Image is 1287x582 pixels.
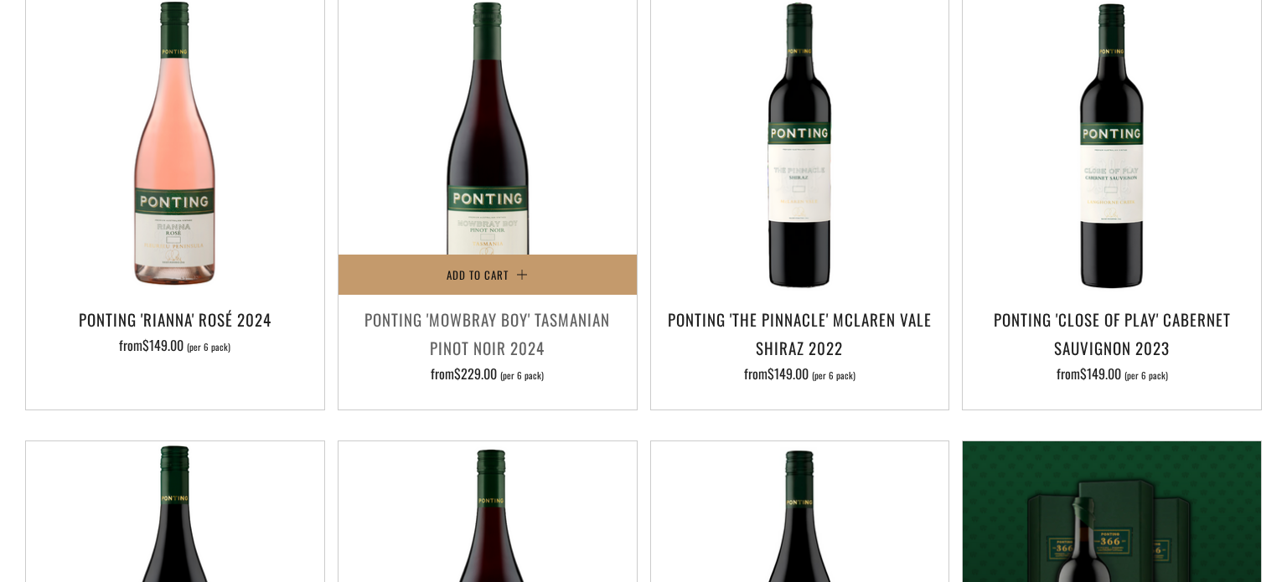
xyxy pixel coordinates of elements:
a: Ponting 'Close of Play' Cabernet Sauvignon 2023 from$149.00 (per 6 pack) [963,305,1261,389]
span: (per 6 pack) [500,371,544,380]
span: (per 6 pack) [1124,371,1168,380]
span: from [744,363,855,384]
h3: Ponting 'Close of Play' Cabernet Sauvignon 2023 [971,305,1253,362]
span: from [431,363,544,384]
a: Ponting 'The Pinnacle' McLaren Vale Shiraz 2022 from$149.00 (per 6 pack) [651,305,949,389]
button: Add to Cart [339,255,637,295]
h3: Ponting 'Mowbray Boy' Tasmanian Pinot Noir 2024 [347,305,628,362]
span: (per 6 pack) [187,343,230,352]
h3: Ponting 'Rianna' Rosé 2024 [34,305,316,333]
span: Add to Cart [447,266,509,283]
span: $149.00 [1080,363,1121,384]
h3: Ponting 'The Pinnacle' McLaren Vale Shiraz 2022 [659,305,941,362]
a: Ponting 'Rianna' Rosé 2024 from$149.00 (per 6 pack) [26,305,324,389]
span: from [119,335,230,355]
span: $229.00 [454,363,497,384]
span: (per 6 pack) [812,371,855,380]
span: from [1057,363,1168,384]
span: $149.00 [142,335,183,355]
a: Ponting 'Mowbray Boy' Tasmanian Pinot Noir 2024 from$229.00 (per 6 pack) [339,305,637,389]
span: $149.00 [768,363,809,384]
